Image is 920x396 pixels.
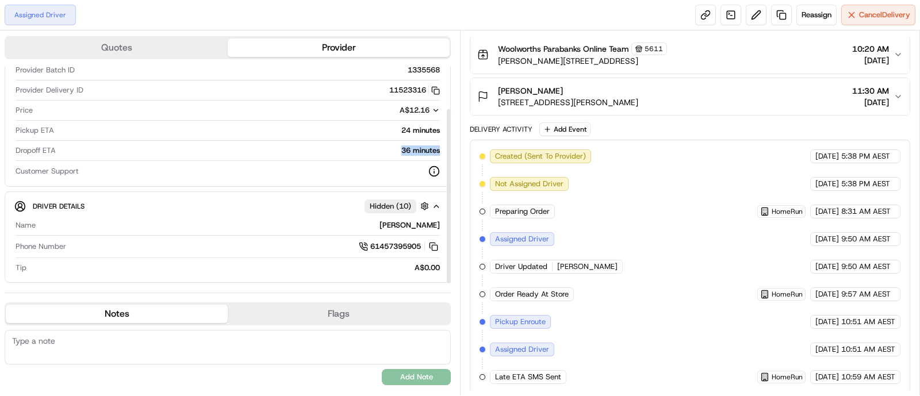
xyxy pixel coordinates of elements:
span: 10:59 AM AEST [841,372,895,382]
span: [DATE] [815,372,839,382]
span: [DATE] [815,317,839,327]
button: CancelDelivery [841,5,915,25]
span: 10:20 AM [852,43,889,55]
span: Created (Sent To Provider) [495,151,586,162]
span: [DATE] [815,344,839,355]
button: [PERSON_NAME][STREET_ADDRESS][PERSON_NAME]11:30 AM[DATE] [470,78,910,115]
span: Pickup Enroute [495,317,546,327]
a: 61457395905 [359,240,440,253]
span: Driver Details [33,202,85,211]
span: Customer Support [16,166,79,176]
span: Not Assigned Driver [495,179,563,189]
span: HomeRun [772,207,803,216]
span: 9:50 AM AEST [841,234,891,244]
button: Driver DetailsHidden (10) [14,197,441,216]
button: Flags [228,305,450,323]
button: Woolworths Parabanks Online Team5611[PERSON_NAME][STREET_ADDRESS]10:20 AM[DATE] [470,36,910,74]
div: [PERSON_NAME] [40,220,440,230]
span: [DATE] [815,234,839,244]
button: Notes [6,305,228,323]
span: [DATE] [815,179,839,189]
span: Assigned Driver [495,234,549,244]
span: Pickup ETA [16,125,54,136]
span: 61457395905 [370,241,421,252]
span: 8:31 AM AEST [841,206,891,217]
span: Price [16,105,33,116]
span: Tip [16,263,26,273]
span: [PERSON_NAME][STREET_ADDRESS] [498,55,667,67]
span: 10:51 AM AEST [841,317,895,327]
span: [STREET_ADDRESS][PERSON_NAME] [498,97,638,108]
span: 5:38 PM AEST [841,179,890,189]
span: 1335568 [408,65,440,75]
span: [DATE] [815,289,839,299]
span: 5:38 PM AEST [841,151,890,162]
span: [PERSON_NAME] [557,262,618,272]
div: 36 minutes [60,145,440,156]
span: Driver Updated [495,262,547,272]
span: [DATE] [815,151,839,162]
span: Name [16,220,36,230]
span: 10:51 AM AEST [841,344,895,355]
span: Dropoff ETA [16,145,56,156]
span: Reassign [802,10,831,20]
span: Provider Delivery ID [16,85,83,95]
button: Hidden (10) [365,199,432,213]
span: Assigned Driver [495,344,549,355]
span: 9:57 AM AEST [841,289,891,299]
span: Preparing Order [495,206,550,217]
span: HomeRun [772,290,803,299]
div: A$0.00 [31,263,440,273]
span: 11:30 AM [852,85,889,97]
span: [DATE] [852,97,889,108]
button: 11523316 [389,85,440,95]
span: Provider Batch ID [16,65,75,75]
button: Add Event [539,122,591,136]
span: HomeRun [772,372,803,382]
span: [DATE] [815,262,839,272]
button: A$12.16 [339,105,440,116]
span: Hidden ( 10 ) [370,201,411,212]
div: 24 minutes [59,125,440,136]
span: Order Ready At Store [495,289,569,299]
span: [DATE] [852,55,889,66]
span: Phone Number [16,241,66,252]
span: [DATE] [815,206,839,217]
span: Cancel Delivery [859,10,910,20]
span: 9:50 AM AEST [841,262,891,272]
button: Provider [228,39,450,57]
span: Late ETA SMS Sent [495,372,561,382]
button: Quotes [6,39,228,57]
span: A$12.16 [400,105,430,115]
span: [PERSON_NAME] [498,85,563,97]
button: Reassign [796,5,837,25]
span: 5611 [645,44,663,53]
span: Woolworths Parabanks Online Team [498,43,629,55]
div: Delivery Activity [470,125,532,134]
